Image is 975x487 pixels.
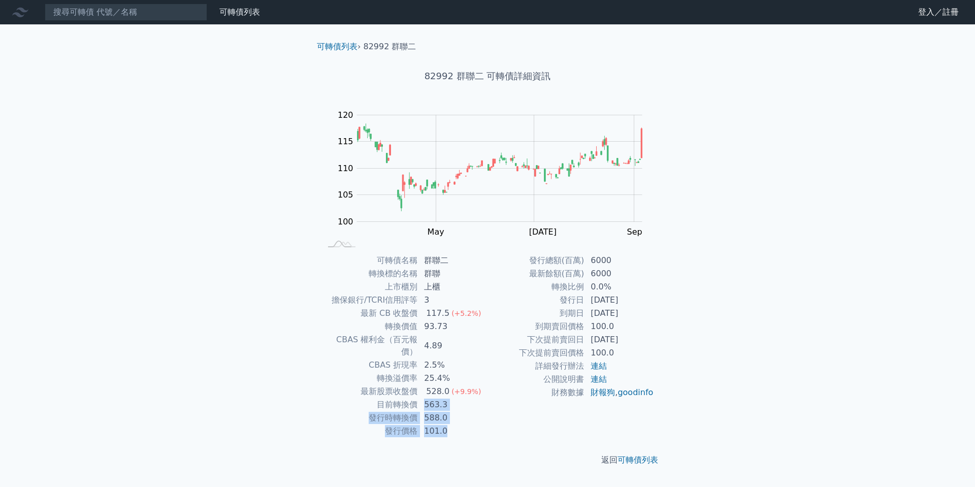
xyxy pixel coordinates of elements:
[418,359,487,372] td: 2.5%
[321,267,418,280] td: 轉換標的名稱
[418,398,487,411] td: 563.3
[418,254,487,267] td: 群聯二
[487,360,584,373] td: 詳細發行辦法
[333,110,658,237] g: Chart
[321,280,418,294] td: 上市櫃別
[584,333,654,346] td: [DATE]
[584,254,654,267] td: 6000
[321,372,418,385] td: 轉換溢價率
[364,41,416,53] li: 82992 群聯二
[584,346,654,360] td: 100.0
[418,294,487,307] td: 3
[338,164,353,173] tspan: 110
[591,374,607,384] a: 連結
[487,373,584,386] td: 公開說明書
[418,320,487,333] td: 93.73
[428,227,444,237] tspan: May
[321,307,418,320] td: 最新 CB 收盤價
[924,438,975,487] iframe: Chat Widget
[424,385,451,398] div: 528.0
[529,227,557,237] tspan: [DATE]
[418,333,487,359] td: 4.89
[617,387,653,397] a: goodinfo
[584,320,654,333] td: 100.0
[487,333,584,346] td: 下次提前賣回日
[321,425,418,438] td: 發行價格
[451,387,481,396] span: (+9.9%)
[487,267,584,280] td: 最新餘額(百萬)
[418,267,487,280] td: 群聯
[321,411,418,425] td: 發行時轉換價
[487,346,584,360] td: 下次提前賣回價格
[487,280,584,294] td: 轉換比例
[418,411,487,425] td: 588.0
[338,217,353,226] tspan: 100
[617,455,658,465] a: 可轉債列表
[418,425,487,438] td: 101.0
[309,454,666,466] p: 返回
[487,320,584,333] td: 到期賣回價格
[487,386,584,399] td: 財務數據
[627,227,642,237] tspan: Sep
[338,110,353,120] tspan: 120
[487,254,584,267] td: 發行總額(百萬)
[338,137,353,146] tspan: 115
[584,294,654,307] td: [DATE]
[321,254,418,267] td: 可轉債名稱
[924,438,975,487] div: 聊天小工具
[45,4,207,21] input: 搜尋可轉債 代號／名稱
[424,307,451,319] div: 117.5
[591,387,615,397] a: 財報狗
[321,398,418,411] td: 目前轉換價
[418,280,487,294] td: 上櫃
[321,385,418,398] td: 最新股票收盤價
[584,267,654,280] td: 6000
[584,307,654,320] td: [DATE]
[910,4,967,20] a: 登入／註冊
[309,69,666,83] h1: 82992 群聯二 可轉債詳細資訊
[451,309,481,317] span: (+5.2%)
[219,7,260,17] a: 可轉債列表
[321,320,418,333] td: 轉換價值
[317,41,361,53] li: ›
[487,307,584,320] td: 到期日
[584,280,654,294] td: 0.0%
[321,294,418,307] td: 擔保銀行/TCRI信用評等
[321,333,418,359] td: CBAS 權利金（百元報價）
[338,190,353,200] tspan: 105
[591,361,607,371] a: 連結
[321,359,418,372] td: CBAS 折現率
[487,294,584,307] td: 發行日
[418,372,487,385] td: 25.4%
[584,386,654,399] td: ,
[317,42,357,51] a: 可轉債列表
